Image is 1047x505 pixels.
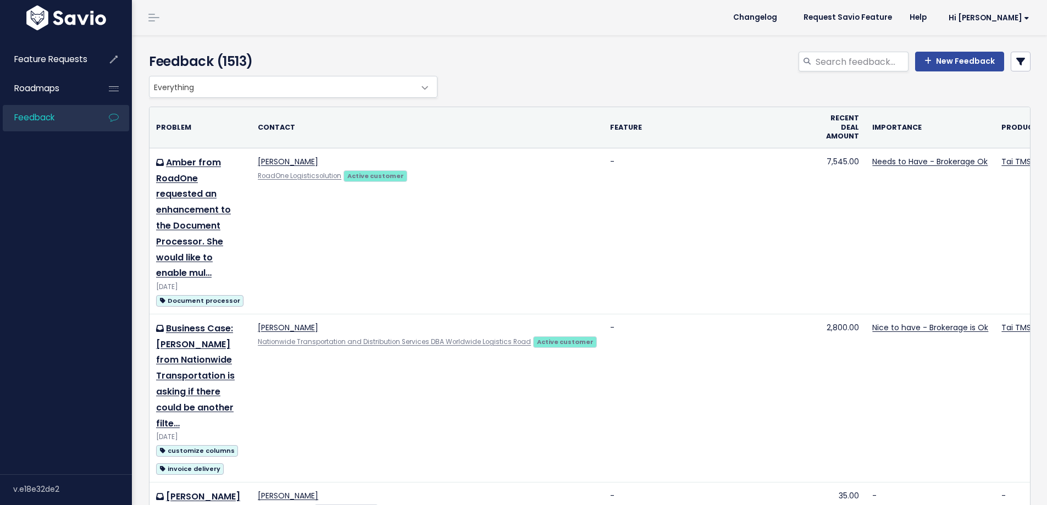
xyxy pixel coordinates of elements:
a: RoadOne Logisticsolution [258,171,341,180]
th: Feature [603,107,819,148]
th: Recent deal amount [819,107,866,148]
a: [PERSON_NAME] [258,322,318,333]
a: Business Case: [PERSON_NAME] from Nationwide Transportation is asking if there could be another f... [156,322,235,430]
span: customize columns [156,445,238,457]
input: Search feedback... [815,52,908,71]
a: Roadmaps [3,76,91,101]
a: Feature Requests [3,47,91,72]
div: [DATE] [156,281,245,293]
td: 7,545.00 [819,148,866,314]
a: invoice delivery [156,462,224,475]
a: [PERSON_NAME] [258,490,318,501]
span: Feature Requests [14,53,87,65]
a: Needs to Have - Brokerage Ok [872,156,988,167]
span: Hi [PERSON_NAME] [949,14,1029,22]
span: Changelog [733,14,777,21]
a: [PERSON_NAME] [258,156,318,167]
a: Nice to have - Brokerage is Ok [872,322,988,333]
span: Everything [149,76,415,97]
a: Request Savio Feature [795,9,901,26]
td: 2,800.00 [819,314,866,482]
strong: Active customer [347,171,404,180]
th: Product [995,107,1045,148]
div: v.e18e32de2 [13,475,132,503]
strong: Active customer [537,337,594,346]
a: Active customer [344,170,407,181]
a: Tai TMS [1001,322,1031,333]
a: New Feedback [915,52,1004,71]
a: Hi [PERSON_NAME] [935,9,1038,26]
a: Help [901,9,935,26]
th: Contact [251,107,603,148]
span: Feedback [14,112,54,123]
a: Nationwide Transportation and Distribution Services DBA Worldwide Logistics Road [258,337,531,346]
span: Everything [149,76,437,98]
a: Feedback [3,105,91,130]
td: - [603,314,819,482]
a: customize columns [156,443,238,457]
span: Roadmaps [14,82,59,94]
img: logo-white.9d6f32f41409.svg [24,5,109,30]
a: Tai TMS [1001,156,1031,167]
td: - [603,148,819,314]
th: Importance [866,107,995,148]
div: [DATE] [156,431,245,443]
span: Document processor [156,295,243,307]
h4: Feedback (1513) [149,52,432,71]
span: invoice delivery [156,463,224,475]
a: Amber from RoadOne requested an enhancement to the Document Processor. She would like to enable mul… [156,156,231,280]
th: Problem [149,107,251,148]
a: Active customer [533,336,597,347]
a: Document processor [156,293,243,307]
